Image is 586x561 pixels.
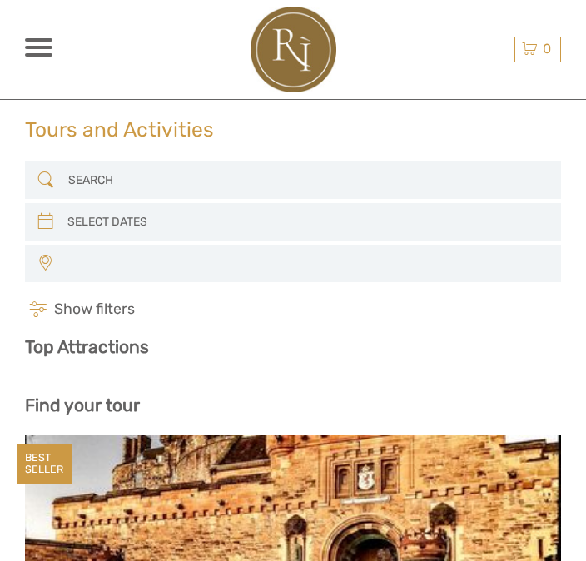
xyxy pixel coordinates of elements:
input: SELECT DATES [61,208,529,236]
div: BEST SELLER [17,444,72,484]
span: Show filters [54,300,135,320]
input: SEARCH [62,166,529,194]
h4: Show filters [25,300,561,320]
img: 2478-797348f6-2450-45f6-9f70-122f880774ad_logo_big.jpg [251,7,336,92]
h1: Tours and Activities [25,117,214,141]
b: Top Attractions [25,336,149,357]
b: Find your tour [25,395,140,415]
span: 0 [540,41,554,57]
